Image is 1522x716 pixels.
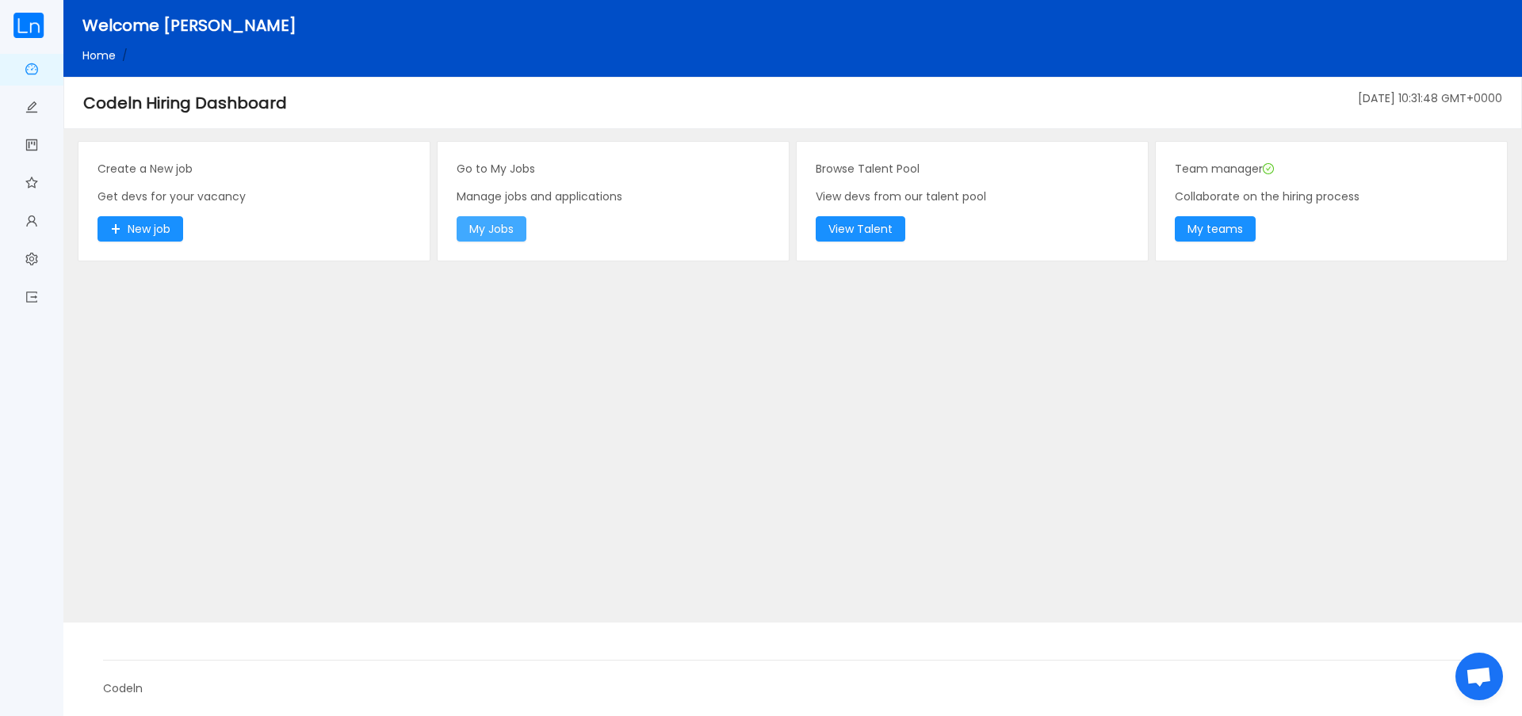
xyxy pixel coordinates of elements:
[457,189,770,205] p: Manage jobs and applications
[1175,161,1488,177] p: Team manager
[1455,653,1503,700] div: Ouvrir le chat
[1263,163,1274,174] i: icon: check-circle
[25,92,38,125] a: icon: edit
[25,168,38,201] a: icon: star
[98,161,411,177] p: Create a New job
[25,54,38,87] a: icon: dashboard
[82,14,296,36] span: Welcome [PERSON_NAME]
[63,623,1522,716] footer: Codeln
[98,216,183,242] button: icon: plusNew job
[457,216,526,242] button: My Jobs
[816,216,905,242] button: View Talent
[13,13,44,38] img: cropped.59e8b842.png
[25,244,38,277] a: icon: setting
[82,48,116,63] span: Home
[1175,216,1256,242] button: My teams
[816,189,1129,205] p: View devs from our talent pool
[122,48,128,63] span: /
[816,161,1129,177] p: Browse Talent Pool
[98,189,411,205] p: Get devs for your vacancy
[457,161,770,177] p: Go to My Jobs
[25,206,38,239] a: icon: user
[1358,90,1502,106] span: [DATE] 10:31:48 GMT+0000
[1175,189,1488,205] p: Collaborate on the hiring process
[83,92,287,114] span: Codeln Hiring Dashboard
[25,130,38,163] a: icon: project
